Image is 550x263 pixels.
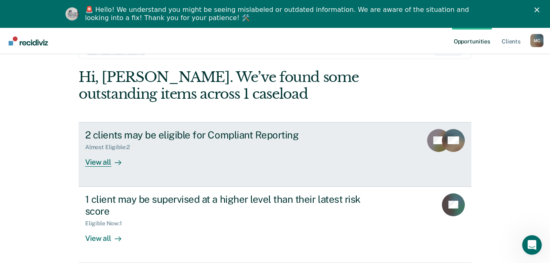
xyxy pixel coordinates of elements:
div: M C [530,34,543,47]
div: View all [85,151,131,167]
div: Close [534,7,543,12]
div: 1 client may be supervised at a higher level than their latest risk score [85,193,373,217]
div: Hi, [PERSON_NAME]. We’ve found some outstanding items across 1 caseload [79,69,393,102]
div: View all [85,227,131,243]
a: Clients [500,28,522,54]
div: 🚨 Hello! We understand you might be seeing mislabeled or outdated information. We are aware of th... [85,6,472,22]
a: 1 client may be supervised at a higher level than their latest risk scoreEligible Now:1View all [79,187,471,263]
a: Opportunities [452,28,492,54]
button: Profile dropdown button [530,34,543,47]
iframe: Intercom live chat [522,235,542,255]
img: Profile image for Kim [66,7,79,20]
div: 2 clients may be eligible for Compliant Reporting [85,129,373,141]
div: Almost Eligible : 2 [85,144,136,151]
div: Eligible Now : 1 [85,220,129,227]
img: Recidiviz [9,36,48,45]
a: 2 clients may be eligible for Compliant ReportingAlmost Eligible:2View all [79,122,471,187]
